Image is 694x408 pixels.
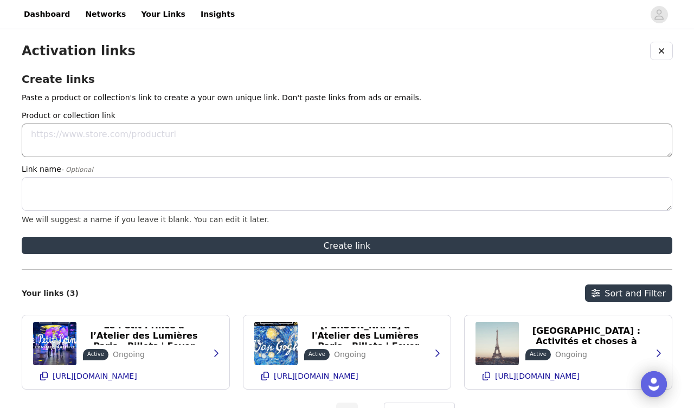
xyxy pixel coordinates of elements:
p: Active [309,350,325,358]
p: Active [530,350,547,358]
a: Insights [194,2,241,27]
h2: Create links [22,73,672,86]
a: Dashboard [17,2,76,27]
p: Ongoing [334,349,366,360]
p: [URL][DOMAIN_NAME] [274,372,358,380]
button: [URL][DOMAIN_NAME] [33,367,219,385]
a: Your Links [134,2,192,27]
button: Événements à [GEOGRAPHIC_DATA] : Activités et choses à faire | Fever [525,327,647,345]
p: Événements à [GEOGRAPHIC_DATA] : Activités et choses à faire | Fever [532,315,641,357]
img: Événements à Paris : Activités et choses à faire | Fever [475,322,519,365]
div: Open Intercom Messenger [641,371,667,397]
button: Sort and Filter [585,284,672,302]
button: Create link [22,237,672,254]
img: Le Petit Prince à l’Atelier des Lumières Paris - Billets | Fever [33,322,76,365]
button: [URL][DOMAIN_NAME] [475,367,661,385]
label: Link name [22,164,666,175]
h1: Activation links [22,43,136,59]
p: Ongoing [113,349,145,360]
button: [PERSON_NAME] à l'Atelier des Lumières - Paris - Billets | Fever [304,327,426,345]
h2: Your links (3) [22,289,79,298]
p: Active [87,350,104,358]
div: avatar [654,6,664,23]
button: Le Petit Prince à l’Atelier des Lumières Paris - Billets | Fever [83,327,205,345]
a: Networks [79,2,132,27]
p: Paste a product or collection's link to create a your own unique link. Don't paste links from ads... [22,92,672,103]
p: [URL][DOMAIN_NAME] [53,372,137,380]
p: [URL][DOMAIN_NAME] [495,372,580,380]
span: - Optional [61,166,93,173]
p: Le Petit Prince à l’Atelier des Lumières Paris - Billets | Fever [89,320,198,351]
button: [URL][DOMAIN_NAME] [254,367,440,385]
p: [PERSON_NAME] à l'Atelier des Lumières - Paris - Billets | Fever [311,320,420,351]
label: Product or collection link [22,110,666,121]
img: Van Gogh à l'Atelier des Lumières - Paris - Billets | Fever [254,322,298,365]
p: Ongoing [555,349,587,360]
div: We will suggest a name if you leave it blank. You can edit it later. [22,215,672,224]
